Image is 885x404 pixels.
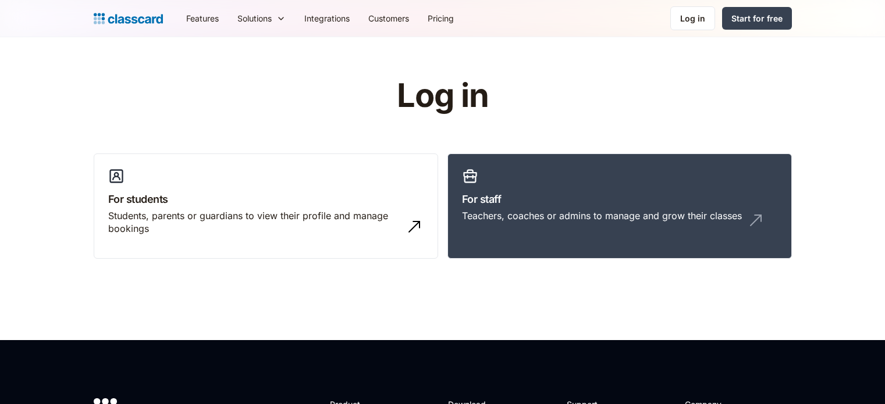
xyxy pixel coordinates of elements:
div: Teachers, coaches or admins to manage and grow their classes [462,209,742,222]
a: Pricing [418,5,463,31]
div: Log in [680,12,705,24]
div: Students, parents or guardians to view their profile and manage bookings [108,209,400,235]
a: Log in [670,6,715,30]
h1: Log in [258,78,627,114]
a: Start for free [722,7,792,30]
a: For staffTeachers, coaches or admins to manage and grow their classes [447,153,792,259]
div: Start for free [731,12,783,24]
div: Solutions [228,5,295,31]
a: home [94,10,163,27]
a: Features [177,5,228,31]
div: Solutions [237,12,272,24]
a: For studentsStudents, parents or guardians to view their profile and manage bookings [94,153,438,259]
a: Integrations [295,5,359,31]
h3: For staff [462,191,777,207]
a: Customers [359,5,418,31]
h3: For students [108,191,424,207]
